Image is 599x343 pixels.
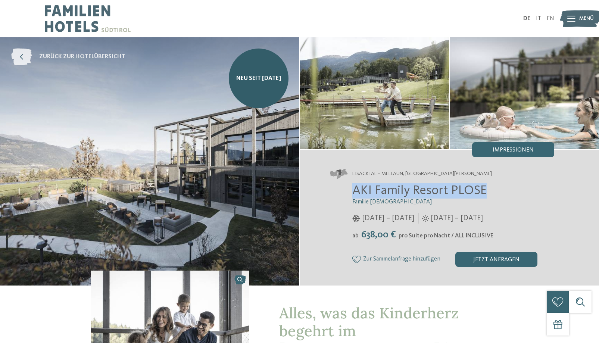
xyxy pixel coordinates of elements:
span: Impressionen [493,147,534,153]
img: AKI: Alles, was das Kinderherz begehrt [300,37,449,149]
span: Menü [579,15,594,22]
span: [DATE] – [DATE] [362,213,414,224]
img: AKI: Alles, was das Kinderherz begehrt [450,37,599,149]
i: Öffnungszeiten im Sommer [422,215,429,222]
a: EN [547,16,554,22]
span: 638,00 € [359,230,398,240]
span: Eisacktal – Mellaun, [GEOGRAPHIC_DATA][PERSON_NAME] [352,170,492,178]
span: Zur Sammelanfrage hinzufügen [363,256,440,263]
div: jetzt anfragen [455,252,537,267]
a: zurück zur Hotelübersicht [11,49,125,65]
span: zurück zur Hotelübersicht [39,53,125,61]
i: Öffnungszeiten im Winter [352,215,360,222]
span: pro Suite pro Nacht / ALL INCLUSIVE [399,233,493,239]
span: Familie [DEMOGRAPHIC_DATA] [352,199,432,205]
a: IT [536,16,541,22]
span: ab [352,233,359,239]
span: [DATE] – [DATE] [431,213,483,224]
span: NEU seit [DATE] [236,74,281,82]
a: DE [523,16,530,22]
span: AKI Family Resort PLOSE [352,184,487,197]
